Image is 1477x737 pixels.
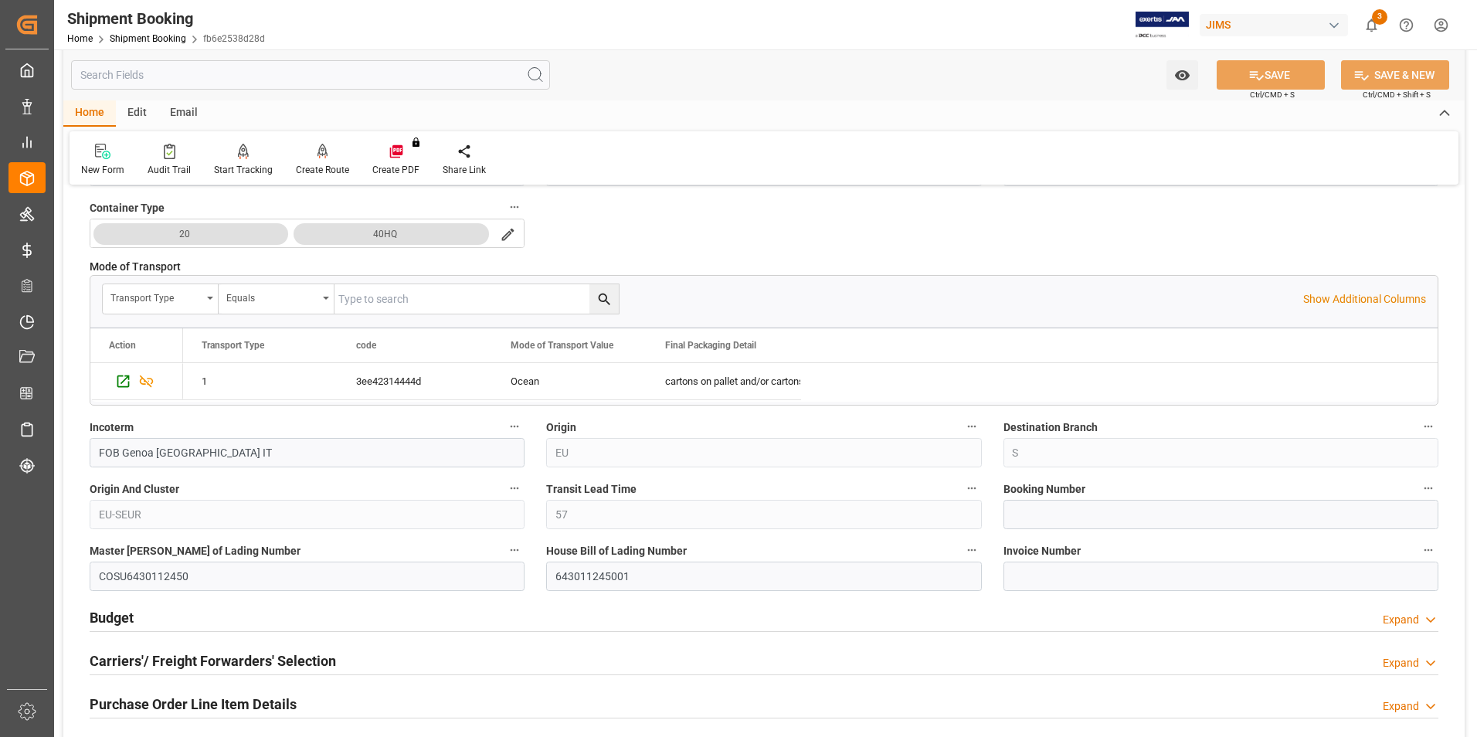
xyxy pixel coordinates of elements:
[219,284,334,314] button: open menu
[443,163,486,177] div: Share Link
[1372,9,1387,25] span: 3
[103,284,219,314] button: open menu
[1418,416,1438,436] button: Destination Branch
[1363,89,1431,100] span: Ctrl/CMD + Shift + S
[665,340,756,351] span: Final Packaging Detail
[90,481,179,498] span: Origin And Cluster
[158,100,209,127] div: Email
[589,284,619,314] button: search button
[356,340,376,351] span: code
[504,197,525,217] button: Container Type
[962,478,982,498] button: Transit Lead Time
[504,540,525,560] button: Master [PERSON_NAME] of Lading Number
[179,226,190,242] div: 20
[1383,698,1419,715] div: Expand
[962,540,982,560] button: House Bill of Lading Number
[1389,8,1424,42] button: Help Center
[1217,60,1325,90] button: SAVE
[334,284,619,314] input: Type to search
[1418,540,1438,560] button: Invoice Number
[1166,60,1198,90] button: open menu
[1383,612,1419,628] div: Expand
[296,163,349,177] div: Create Route
[511,364,628,399] div: Ocean
[1003,543,1081,559] span: Invoice Number
[504,416,525,436] button: Incoterm
[962,416,982,436] button: Origin
[71,60,550,90] input: Search Fields
[338,363,492,399] div: 3ee42314444d
[109,340,136,351] div: Action
[90,543,300,559] span: Master [PERSON_NAME] of Lading Number
[1003,481,1085,498] span: Booking Number
[67,33,93,44] a: Home
[294,223,489,245] button: 40HQ
[1250,89,1295,100] span: Ctrl/CMD + S
[546,543,687,559] span: House Bill of Lading Number
[226,287,317,305] div: Equals
[202,340,264,351] span: Transport Type
[93,223,289,245] button: 20
[90,650,336,671] h2: Carriers'/ Freight Forwarders' Selection
[63,100,116,127] div: Home
[504,478,525,498] button: Origin And Cluster
[110,33,186,44] a: Shipment Booking
[1200,14,1348,36] div: JIMS
[1383,655,1419,671] div: Expand
[90,694,297,715] h2: Purchase Order Line Item Details
[546,419,576,436] span: Origin
[90,607,134,628] h2: Budget
[1354,8,1389,42] button: show 3 new notifications
[511,340,613,351] span: Mode of Transport Value
[202,364,319,399] div: 1
[90,419,134,436] span: Incoterm
[214,163,273,177] div: Start Tracking
[116,100,158,127] div: Edit
[90,363,183,400] div: Press SPACE to select this row.
[110,287,202,305] div: Transport Type
[373,226,397,242] div: 40HQ
[81,163,124,177] div: New Form
[665,364,783,399] div: cartons on pallet and/or cartons floor loaded
[90,219,491,249] button: menu-button
[546,481,637,498] span: Transit Lead Time
[90,259,181,275] span: Mode of Transport
[1200,10,1354,39] button: JIMS
[148,163,191,177] div: Audit Trail
[1303,291,1426,307] p: Show Additional Columns
[183,363,801,400] div: Press SPACE to select this row.
[491,219,524,249] button: search button
[1003,419,1098,436] span: Destination Branch
[90,200,165,216] span: Container Type
[1136,12,1189,39] img: Exertis%20JAM%20-%20Email%20Logo.jpg_1722504956.jpg
[1418,478,1438,498] button: Booking Number
[67,7,265,30] div: Shipment Booking
[90,219,525,248] button: open menu
[1341,60,1449,90] button: SAVE & NEW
